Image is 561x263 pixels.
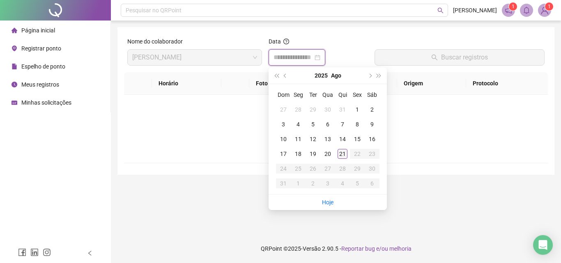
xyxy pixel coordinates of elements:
[306,132,320,146] td: 2025-08-12
[365,132,379,146] td: 2025-08-16
[350,176,365,191] td: 2025-09-05
[323,178,333,188] div: 3
[281,67,290,84] button: prev-year
[276,117,291,132] td: 2025-08-03
[308,164,318,174] div: 26
[365,117,379,132] td: 2025-08-09
[335,87,350,102] th: Qui
[276,87,291,102] th: Dom
[505,7,512,14] span: notification
[323,105,333,114] div: 30
[132,50,257,65] span: LEVI AVILA RIBEIRO
[352,119,362,129] div: 8
[11,82,17,87] span: clock-circle
[308,178,318,188] div: 2
[367,134,377,144] div: 16
[283,39,289,44] span: question-circle
[545,2,553,11] sup: Atualize o seu contato no menu Meus Dados
[306,176,320,191] td: 2025-09-02
[293,178,303,188] div: 1
[306,87,320,102] th: Ter
[367,164,377,174] div: 30
[352,149,362,159] div: 22
[335,117,350,132] td: 2025-08-07
[365,67,374,84] button: next-year
[320,161,335,176] td: 2025-08-27
[291,146,306,161] td: 2025-08-18
[341,245,412,252] span: Reportar bug e/ou melhoria
[308,134,318,144] div: 12
[509,2,517,11] sup: 1
[11,64,17,69] span: file
[367,119,377,129] div: 9
[350,102,365,117] td: 2025-08-01
[365,161,379,176] td: 2025-08-30
[127,37,188,46] label: Nome do colaborador
[350,117,365,132] td: 2025-08-08
[306,161,320,176] td: 2025-08-26
[375,49,545,66] button: Buscar registros
[367,178,377,188] div: 6
[315,67,328,84] button: year panel
[338,119,347,129] div: 7
[111,234,561,263] footer: QRPoint © 2025 - 2.90.5 -
[323,149,333,159] div: 20
[278,134,288,144] div: 10
[293,164,303,174] div: 25
[278,149,288,159] div: 17
[276,102,291,117] td: 2025-07-27
[21,63,65,70] span: Espelho de ponto
[352,164,362,174] div: 29
[276,161,291,176] td: 2025-08-24
[293,105,303,114] div: 28
[367,105,377,114] div: 2
[466,72,548,95] th: Protocolo
[397,72,466,95] th: Origem
[352,105,362,114] div: 1
[350,161,365,176] td: 2025-08-29
[322,199,333,206] a: Hoje
[338,178,347,188] div: 4
[352,178,362,188] div: 5
[269,38,281,45] span: Data
[278,119,288,129] div: 3
[291,102,306,117] td: 2025-07-28
[453,6,497,15] span: [PERSON_NAME]
[276,176,291,191] td: 2025-08-31
[278,164,288,174] div: 24
[512,4,515,9] span: 1
[548,4,551,9] span: 1
[323,164,333,174] div: 27
[375,67,384,84] button: super-next-year
[278,105,288,114] div: 27
[293,149,303,159] div: 18
[21,81,59,88] span: Meus registros
[21,99,71,106] span: Minhas solicitações
[335,132,350,146] td: 2025-08-14
[437,7,444,14] span: search
[21,45,61,52] span: Registrar ponto
[11,46,17,51] span: environment
[523,7,530,14] span: bell
[365,146,379,161] td: 2025-08-23
[21,27,55,34] span: Página inicial
[320,102,335,117] td: 2025-07-30
[365,102,379,117] td: 2025-08-02
[278,178,288,188] div: 31
[291,176,306,191] td: 2025-09-01
[365,87,379,102] th: Sáb
[331,67,341,84] button: month panel
[320,87,335,102] th: Qua
[350,132,365,146] td: 2025-08-15
[291,117,306,132] td: 2025-08-04
[43,248,51,256] span: instagram
[320,176,335,191] td: 2025-09-03
[152,72,222,95] th: Horário
[365,176,379,191] td: 2025-09-06
[320,132,335,146] td: 2025-08-13
[320,117,335,132] td: 2025-08-06
[291,87,306,102] th: Seg
[335,176,350,191] td: 2025-09-04
[303,245,321,252] span: Versão
[335,102,350,117] td: 2025-07-31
